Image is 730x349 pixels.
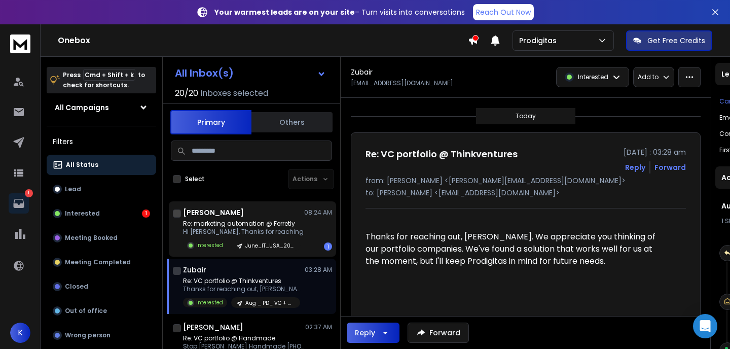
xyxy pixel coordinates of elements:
p: 08:24 AM [304,208,332,217]
h1: Re: VC portfolio @ Thinkventures [366,147,518,161]
button: Reply [625,162,645,172]
p: 02:37 AM [305,323,332,331]
button: Meeting Booked [47,228,156,248]
button: K [10,323,30,343]
p: Meeting Booked [65,234,118,242]
p: June_IT_USA_20-500_Growth_VP_HEAD_DIRECTOR [245,242,294,250]
div: 1 [324,242,332,251]
p: Meeting Completed [65,258,131,266]
button: Interested1 [47,203,156,224]
p: Today [516,112,536,120]
p: Re: marketing automation @ Ferretly [183,220,304,228]
h1: All Inbox(s) [175,68,234,78]
a: 1 [9,193,29,214]
h1: [PERSON_NAME] [183,207,244,218]
p: – Turn visits into conversations [214,7,465,17]
p: Press to check for shortcuts. [63,70,145,90]
p: Hi [PERSON_NAME], Thanks for reaching [183,228,304,236]
p: Thanks for reaching out, [PERSON_NAME]. [183,285,305,293]
h1: Zubair [183,265,206,275]
div: Reply [355,328,375,338]
p: Interested [196,299,223,306]
button: Meeting Completed [47,252,156,272]
p: Closed [65,283,88,291]
a: Reach Out Now [473,4,534,20]
div: Forward [654,162,686,172]
p: 1 [25,189,33,197]
p: All Status [66,161,98,169]
p: Aug _ PD_ VC + CEO [245,299,294,307]
span: Cmd + Shift + k [83,69,135,81]
p: Add to [638,73,659,81]
h1: All Campaigns [55,102,109,113]
p: Wrong person [65,331,111,339]
button: All Campaigns [47,97,156,118]
button: All Inbox(s) [167,63,334,83]
button: All Status [47,155,156,175]
button: Out of office [47,301,156,321]
p: Lead [65,185,81,193]
h3: Filters [47,134,156,149]
p: Re: VC portfolio @ Handmade [183,334,305,342]
button: Closed [47,276,156,297]
p: Prodigitas [519,36,561,46]
strong: Your warmest leads are on your site [214,7,355,17]
p: [DATE] : 03:28 am [624,147,686,157]
p: Re: VC portfolio @ Thinkventures [183,277,305,285]
h1: [PERSON_NAME] [183,322,243,332]
div: Open Intercom Messenger [693,314,717,338]
button: Primary [170,110,251,134]
button: Others [251,111,333,133]
label: Select [185,175,205,183]
p: Out of office [65,307,107,315]
button: Reply [347,323,399,343]
p: Reach Out Now [476,7,531,17]
p: Get Free Credits [647,36,705,46]
button: Lead [47,179,156,199]
span: 20 / 20 [175,87,198,99]
p: Interested [196,241,223,249]
p: to: [PERSON_NAME] <[EMAIL_ADDRESS][DOMAIN_NAME]> [366,188,686,198]
button: Get Free Credits [626,30,712,51]
div: Thanks for reaching out, [PERSON_NAME]. We appreciate you thinking of our portfolio companies. We... [366,231,662,267]
p: 03:28 AM [305,266,332,274]
p: Interested [578,73,608,81]
h1: Onebox [58,34,468,47]
div: 1 [142,210,150,218]
button: Forward [408,323,469,343]
img: logo [10,34,30,53]
h1: Zubair [351,67,373,77]
p: Interested [65,210,100,218]
p: from: [PERSON_NAME] <[PERSON_NAME][EMAIL_ADDRESS][DOMAIN_NAME]> [366,176,686,186]
button: Wrong person [47,325,156,345]
h3: Inboxes selected [200,87,268,99]
p: [EMAIL_ADDRESS][DOMAIN_NAME] [351,79,453,87]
